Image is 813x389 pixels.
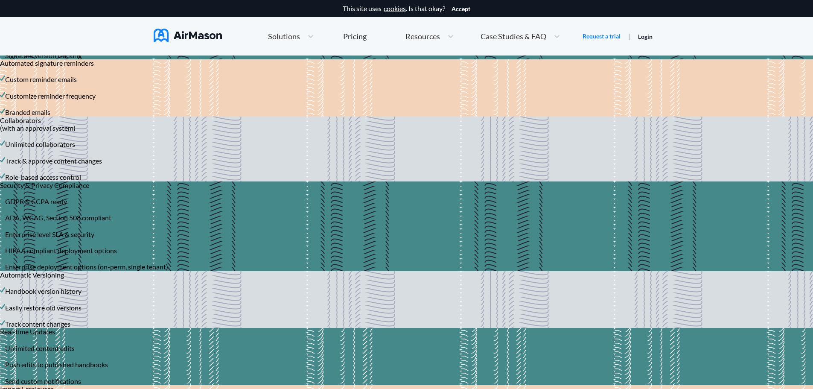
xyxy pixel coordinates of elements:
[5,198,67,205] div: GDPR & CCPA ready
[5,76,77,83] div: Custom reminder emails
[452,6,470,12] button: Accept cookies
[343,29,367,44] a: Pricing
[5,140,75,148] div: Unlimited collaborators
[628,32,630,40] span: |
[5,157,102,165] div: Track & approve content changes
[5,92,96,100] div: Customize reminder frequency
[583,32,621,41] a: Request a trial
[5,345,75,352] div: Unlimited content edits
[343,32,367,40] div: Pricing
[5,214,111,222] div: ADA, WCAG, Section 508 compliant
[638,33,653,40] a: Login
[154,29,222,42] img: AirMason Logo
[384,5,406,12] a: cookies
[5,108,50,116] div: Branded emails
[5,231,94,238] div: Enterprise level SLA & security
[481,32,546,40] span: Case Studies & FAQ
[405,32,440,40] span: Resources
[5,173,81,181] div: Role-based access control
[5,377,81,385] div: Send custom notifications
[5,361,108,369] div: Push edits to published handbooks
[5,304,82,312] div: Easily restore old versions
[5,320,70,328] div: Track content changes
[5,247,117,254] div: HIPAA compliant deployment options
[5,287,82,295] div: Handbook version history
[268,32,300,40] span: Solutions
[5,263,168,271] div: Enterprise deployment options (on-perm, single tenant)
